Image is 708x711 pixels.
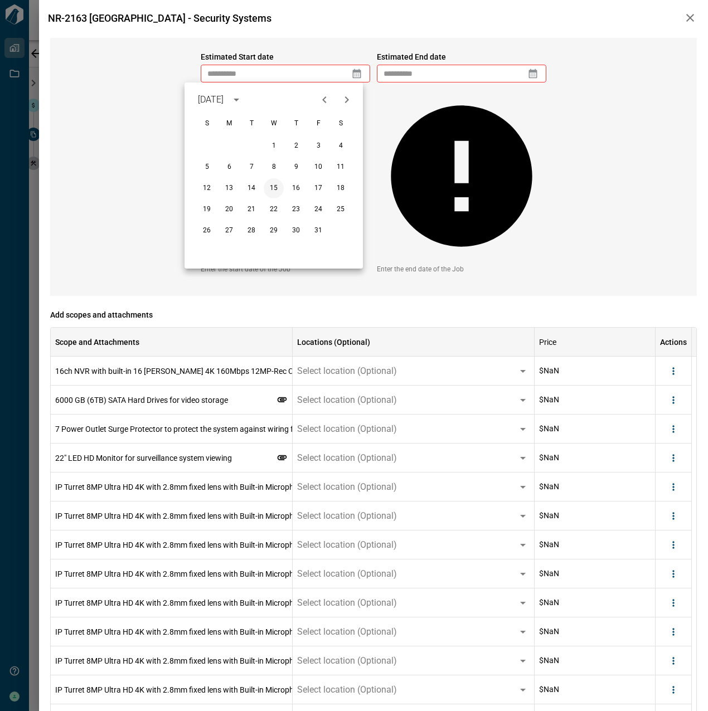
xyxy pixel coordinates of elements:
button: 12 [197,178,217,198]
span: IP Turret 8MP Ultra HD 4K with 2.8mm fixed lens with Built-in Microphone [55,569,307,578]
span: $NaN [539,454,559,461]
button: more [665,479,682,495]
span: Wednesday [264,113,284,135]
span: Saturday [331,113,351,135]
span: NR-2163 [GEOGRAPHIC_DATA] - Security Systems [46,12,271,24]
span: 22" LED HD Monitor for surveillance system viewing [55,454,232,462]
div: Scope and Attachments [55,328,139,357]
button: 17 [308,178,328,198]
span: Select location (Optional) [297,655,397,666]
span: Estimated Start date [201,51,370,62]
span: Select location (Optional) [297,597,397,608]
button: 14 [241,178,261,198]
div: Locations (Optional) [293,328,535,357]
span: $NaN [539,686,559,693]
div: Actions [656,328,692,357]
button: more [665,450,682,466]
span: Price [539,337,556,348]
button: 28 [241,221,261,241]
button: Next month [337,90,356,109]
div: [DATE] [198,93,224,106]
button: 20 [219,199,239,220]
button: 2 [286,136,306,156]
span: $NaN [539,396,559,403]
button: more [665,624,682,640]
span: IP Turret 8MP Ultra HD 4K with 2.8mm fixed lens with Built-in Microphone [55,685,307,694]
span: Select location (Optional) [297,539,397,551]
span: $NaN [539,367,559,374]
span: IP Turret 8MP Ultra HD 4K with 2.8mm fixed lens with Built-in Microphone [55,483,307,491]
span: Select location (Optional) [297,568,397,579]
button: 5 [197,157,217,177]
button: 1 [264,136,284,156]
span: 6000 GB (6TB) SATA Hard Drives for video storage [55,396,228,405]
span: $NaN [539,570,559,577]
span: Select location (Optional) [297,366,397,377]
button: 3 [308,136,328,156]
span: Estimated End date [377,51,546,62]
span: $NaN [539,483,559,490]
span: $NaN [539,541,559,548]
button: 13 [219,178,239,198]
span: Select location (Optional) [297,452,397,464]
button: Previous month [315,90,334,109]
span: Select location (Optional) [297,684,397,695]
span: Add scopes and attachments [50,309,697,320]
span: $NaN [539,425,559,432]
button: 24 [308,199,328,220]
span: $NaN [539,599,559,606]
button: calendar view is open, switch to year view [227,90,246,109]
button: 11 [331,157,351,177]
button: 21 [241,199,261,220]
button: 26 [197,221,217,241]
div: Scope and Attachments [51,328,293,357]
button: more [665,421,682,437]
button: 30 [286,221,306,241]
button: more [665,537,682,553]
button: 15 [264,178,284,198]
button: more [665,595,682,611]
button: more [665,508,682,524]
button: more [665,392,682,408]
span: IP Turret 8MP Ultra HD 4K with 2.8mm fixed lens with Built-in Microphone [55,598,307,607]
span: Enter the start date of the Job [201,265,290,273]
button: 10 [308,157,328,177]
span: 7 Power Outlet Surge Protector to protect the system against wiring faults and over voltage [55,425,370,434]
span: IP Turret 8MP Ultra HD 4K with 2.8mm fixed lens with Built-in Microphone [55,656,307,665]
button: 22 [264,199,284,220]
span: Select location (Optional) [297,395,397,406]
button: 9 [286,157,306,177]
button: 19 [197,199,217,220]
span: Select location (Optional) [297,626,397,637]
button: 6 [219,157,239,177]
span: Monday [219,113,239,135]
button: 8 [264,157,284,177]
button: more [665,363,682,379]
span: Enter the end date of the Job [377,265,464,273]
button: 31 [308,221,328,241]
span: IP Turret 8MP Ultra HD 4K with 2.8mm fixed lens with Built-in Microphone [55,540,307,549]
span: IP Turret 8MP Ultra HD 4K with 2.8mm fixed lens with Built-in Microphone [55,512,307,520]
button: 27 [219,221,239,241]
button: more [665,652,682,669]
span: Friday [308,113,328,135]
span: 16ch NVR with built-in 16 [PERSON_NAME] 4K 160Mbps 12MP-Rec CMS/Alarm/Audio/UL/1.5U case [55,367,402,376]
button: 23 [286,199,306,220]
span: Tuesday [241,113,261,135]
button: 18 [331,178,351,198]
span: $NaN [539,512,559,519]
div: Locations (Optional) [297,328,370,357]
span: Sunday [197,113,217,135]
button: 29 [264,221,284,241]
span: IP Turret 8MP Ultra HD 4K with 2.8mm fixed lens with Built-in Microphone [55,627,307,636]
div: Actions [660,328,687,357]
span: Select location (Optional) [297,481,397,493]
span: $NaN [539,628,559,635]
button: more [665,681,682,698]
span: $NaN [539,657,559,664]
button: 16 [286,178,306,198]
span: Thursday [286,113,306,135]
button: 4 [331,136,351,156]
button: 25 [331,199,351,220]
button: more [665,566,682,582]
